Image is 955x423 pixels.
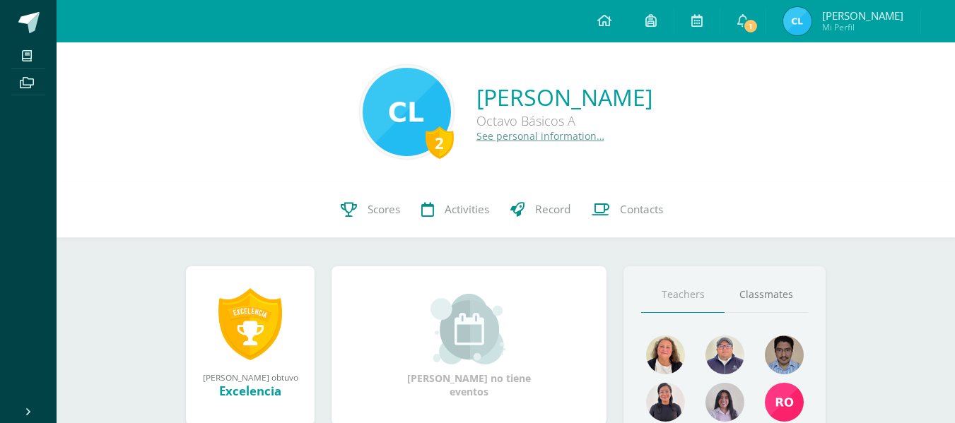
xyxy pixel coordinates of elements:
img: 9ee8ef55e0f0cb4267c6653addefd60b.png [646,335,685,374]
img: 3f7e6b8454fe163813ea1a8ff407b6e1.png [363,68,451,156]
a: Contacts [581,181,674,238]
span: Activities [445,202,489,217]
img: f2596fff22ce10e3356730cf971142ab.png [705,335,744,374]
a: Classmates [725,277,808,313]
img: 041e67bb1815648f1c28e9f895bf2be1.png [646,383,685,422]
a: Teachers [641,277,725,313]
img: e8814c675841979fe0530a6dd7c75fda.png [783,7,812,35]
a: [PERSON_NAME] [476,82,652,112]
div: 2 [426,126,454,159]
a: Record [500,181,581,238]
span: Scores [368,202,400,217]
div: Excelencia [200,383,300,399]
span: Contacts [620,202,663,217]
a: Activities [411,181,500,238]
img: c32ad82329b44bc9061dc23c1c7658f9.png [705,383,744,422]
a: Scores [330,181,411,238]
span: 1 [743,18,758,34]
img: event_small.png [430,294,508,364]
img: bd5c4da964c66059798930f984b6ff37.png [765,335,804,374]
span: Record [535,202,570,217]
div: Octavo Básicos A [476,112,652,129]
img: 5b128c088b3bc6462d39a613088c2279.png [765,383,804,422]
span: Mi Perfil [822,21,903,33]
a: See personal information… [476,129,604,143]
div: [PERSON_NAME] obtuvo [200,371,300,383]
div: [PERSON_NAME] no tiene eventos [399,294,540,398]
span: [PERSON_NAME] [822,8,903,23]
